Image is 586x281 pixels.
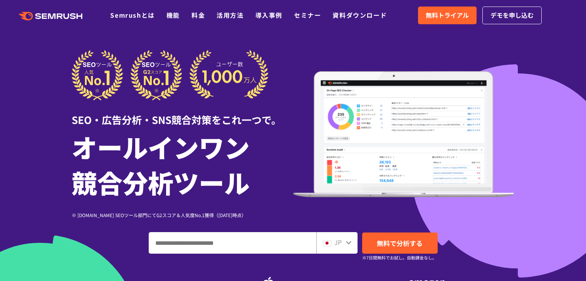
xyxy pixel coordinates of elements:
[149,232,316,253] input: ドメイン、キーワードまたはURLを入力してください
[255,10,282,20] a: 導入事例
[362,232,438,254] a: 無料で分析する
[217,10,243,20] a: 活用方法
[72,100,293,127] div: SEO・広告分析・SNS競合対策をこれ一つで。
[377,238,423,248] span: 無料で分析する
[191,10,205,20] a: 料金
[490,10,534,20] span: デモを申し込む
[482,7,542,24] a: デモを申し込む
[334,238,342,247] span: JP
[294,10,321,20] a: セミナー
[110,10,154,20] a: Semrushとは
[418,7,477,24] a: 無料トライアル
[426,10,469,20] span: 無料トライアル
[72,129,293,200] h1: オールインワン 競合分析ツール
[332,10,387,20] a: 資料ダウンロード
[72,211,293,219] div: ※ [DOMAIN_NAME] SEOツール部門にてG2スコア＆人気度No.1獲得（[DATE]時点）
[362,254,437,261] small: ※7日間無料でお試し。自動課金なし。
[166,10,180,20] a: 機能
